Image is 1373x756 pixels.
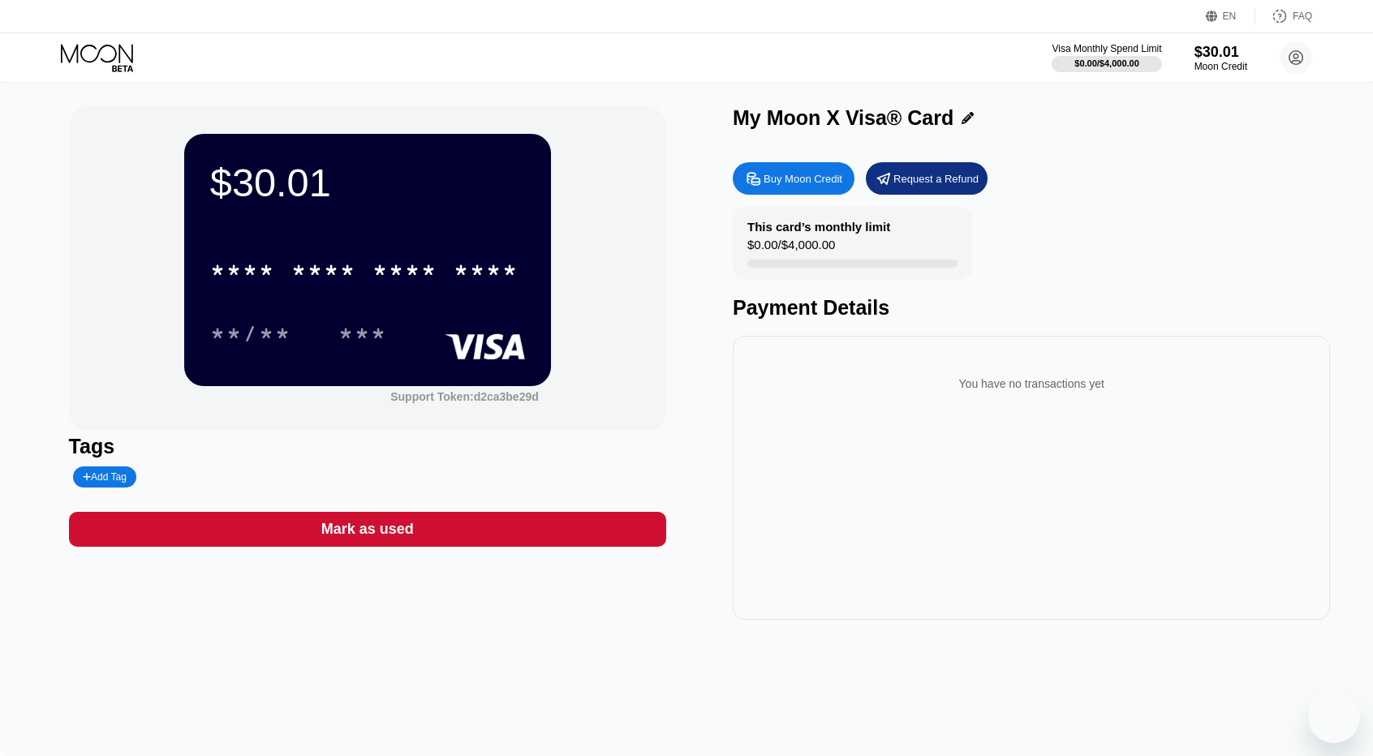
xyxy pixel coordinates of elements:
[210,160,525,205] div: $30.01
[733,162,854,195] div: Buy Moon Credit
[1293,11,1312,22] div: FAQ
[866,162,988,195] div: Request a Refund
[893,172,979,186] div: Request a Refund
[733,296,1330,320] div: Payment Details
[746,361,1317,406] div: You have no transactions yet
[733,106,953,130] div: My Moon X Visa® Card
[390,390,539,403] div: Support Token: d2ca3be29d
[747,238,835,260] div: $0.00 / $4,000.00
[1052,43,1161,54] div: Visa Monthly Spend Limit
[1194,61,1247,72] div: Moon Credit
[73,466,136,488] div: Add Tag
[1052,43,1161,72] div: Visa Monthly Spend Limit$0.00/$4,000.00
[390,390,539,403] div: Support Token:d2ca3be29d
[69,435,666,458] div: Tags
[1223,11,1237,22] div: EN
[83,471,127,483] div: Add Tag
[321,520,414,539] div: Mark as used
[1206,8,1255,24] div: EN
[1194,44,1247,72] div: $30.01Moon Credit
[1194,44,1247,61] div: $30.01
[1308,691,1360,743] iframe: Button to launch messaging window
[764,172,842,186] div: Buy Moon Credit
[1074,58,1139,68] div: $0.00 / $4,000.00
[1255,8,1312,24] div: FAQ
[69,512,666,547] div: Mark as used
[747,220,890,234] div: This card’s monthly limit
